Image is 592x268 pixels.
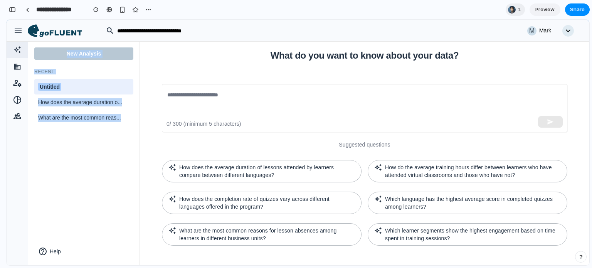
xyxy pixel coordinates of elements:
[535,6,555,13] span: Preview
[518,6,523,13] span: 1
[565,3,590,16] button: Share
[570,6,585,13] span: Share
[530,3,560,16] a: Preview
[506,3,525,16] div: 1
